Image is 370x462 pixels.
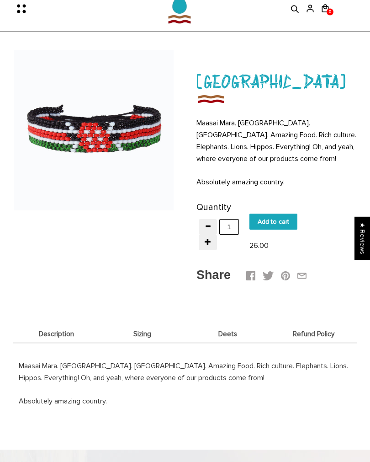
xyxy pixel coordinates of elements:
h1: [GEOGRAPHIC_DATA] [196,69,356,93]
span: Refund Policy [273,331,354,338]
input: Add to cart [249,214,297,230]
span: Sizing [102,331,183,338]
span: 26.00 [249,242,269,251]
span: Deets [187,331,269,338]
img: Kenya [196,93,225,106]
a: 0 [318,12,333,14]
p: Absolutely amazing country. [19,396,351,408]
span: Description [16,331,97,338]
p: Maasai Mara. [GEOGRAPHIC_DATA]. [GEOGRAPHIC_DATA]. Amazing Food. Rich culture. Elephants. Lions. ... [196,118,356,165]
p: Maasai Mara. [GEOGRAPHIC_DATA]. [GEOGRAPHIC_DATA]. Amazing Food. Rich culture. Elephants. Lions. ... [19,360,351,384]
div: Click to open Judge.me floating reviews tab [354,217,370,260]
img: Kenya [14,51,174,211]
label: Quantity [196,200,231,215]
p: Absolutely amazing country. [196,177,356,188]
span: Share [196,269,231,282]
span: 0 [327,6,333,18]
